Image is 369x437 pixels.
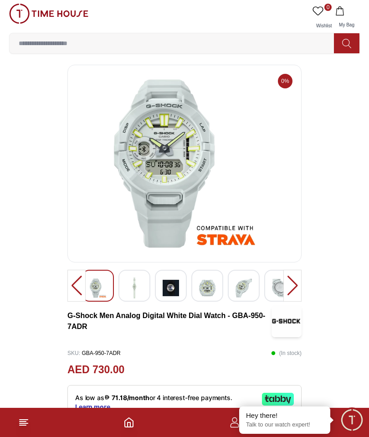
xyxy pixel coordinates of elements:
[67,310,272,332] h3: G-Shock Men Analog Digital White Dial Watch - GBA-950-7ADR
[246,421,323,429] p: Talk to our watch expert!
[311,4,333,33] a: 0Wishlist
[67,346,121,360] p: GBA-950-7ADR
[126,278,143,298] img: G-Shock Men Analog Digital White Dial Watch - GBA-950-7ADR
[199,278,215,298] img: G-Shock Men Analog Digital White Dial Watch - GBA-950-7ADR
[313,23,335,28] span: Wishlist
[123,417,134,428] a: Home
[67,350,80,356] span: SKU :
[246,411,323,420] div: Hey there!
[335,22,358,27] span: My Bag
[333,4,360,33] button: My Bag
[272,305,302,337] img: G-Shock Men Analog Digital White Dial Watch - GBA-950-7ADR
[9,4,88,24] img: ...
[278,74,292,88] span: 0%
[75,72,294,255] img: G-Shock Men Analog Digital White Dial Watch - GBA-950-7ADR
[236,278,252,298] img: G-Shock Men Analog Digital White Dial Watch - GBA-950-7ADR
[324,4,332,11] span: 0
[339,407,364,432] div: Chat Widget
[163,278,179,298] img: G-Shock Men Analog Digital White Dial Watch - GBA-950-7ADR
[67,362,124,378] h2: AED 730.00
[271,346,302,360] p: ( In stock )
[90,278,106,298] img: G-Shock Men Analog Digital White Dial Watch - GBA-950-7ADR
[272,278,288,298] img: G-Shock Men Analog Digital White Dial Watch - GBA-950-7ADR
